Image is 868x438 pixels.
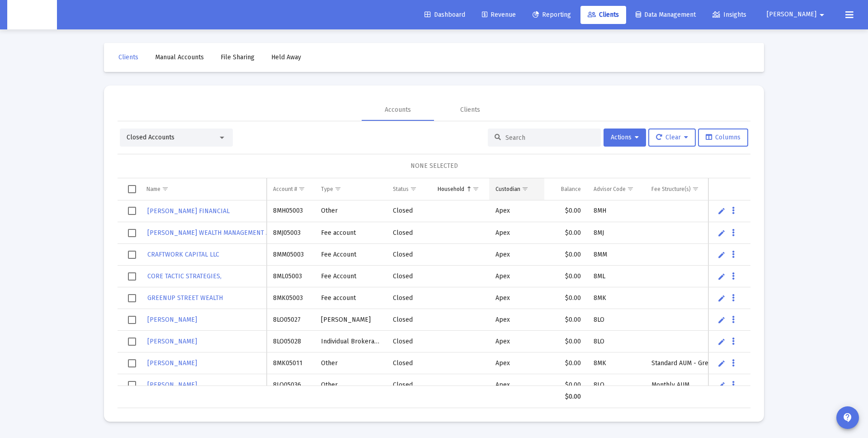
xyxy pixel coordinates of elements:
div: Closed [393,381,425,390]
td: 8LO [587,309,645,331]
td: 8LO05028 [267,331,315,352]
td: Apex [489,266,544,287]
img: Dashboard [14,6,50,24]
div: Status [393,186,409,193]
mat-icon: arrow_drop_down [816,6,827,24]
td: $0.00 [544,244,587,266]
td: Column Custodian [489,178,544,200]
div: Closed [393,229,425,238]
td: 8MK05011 [267,352,315,374]
td: Apex [489,331,544,352]
span: Show filter options for column 'Name' [162,186,169,192]
td: Column Advisor Code [587,178,645,200]
td: Column Status [387,178,431,200]
span: [PERSON_NAME] [147,338,197,345]
td: Apex [489,222,544,244]
span: [PERSON_NAME] WEALTH MANAGEMENT AND [147,229,278,237]
a: Edit [717,381,726,389]
div: Closed [393,294,425,303]
td: Apex [489,287,544,309]
div: Closed [393,315,425,324]
span: Actions [611,133,639,141]
a: Manual Accounts [148,48,211,67]
a: Edit [717,294,726,302]
td: 8MM05003 [267,244,315,266]
span: Show filter options for column 'Household' [472,186,479,192]
a: Edit [717,251,726,259]
td: 8MH05003 [267,200,315,222]
td: 8MJ [587,222,645,244]
td: $0.00 [544,309,587,331]
div: Select row [128,338,136,346]
td: $0.00 [544,287,587,309]
td: 8MH [587,200,645,222]
div: Accounts [385,105,411,114]
span: Show filter options for column 'Advisor Code' [627,186,634,192]
a: Revenue [475,6,523,24]
span: Insights [712,11,746,19]
td: Monthly AUM [645,374,735,396]
a: Edit [717,272,726,281]
div: Account # [273,186,297,193]
div: Select all [128,185,136,193]
td: Column Account # [267,178,315,200]
a: Reporting [525,6,578,24]
div: Select row [128,381,136,389]
td: Other [315,352,387,374]
td: 8MM [587,244,645,266]
td: 8MK [587,287,645,309]
a: [PERSON_NAME] FINANCIAL [146,205,231,218]
td: Fee account [315,287,387,309]
td: Apex [489,309,544,331]
td: Column Name [140,178,267,200]
td: Apex [489,244,544,266]
td: Fee Account [315,244,387,266]
div: Select row [128,316,136,324]
span: [PERSON_NAME] [147,359,197,367]
td: Column Fee Structure(s) [645,178,735,200]
div: NONE SELECTED [125,162,743,171]
a: File Sharing [213,48,262,67]
td: $0.00 [544,374,587,396]
span: Reporting [533,11,571,19]
td: Apex [489,374,544,396]
a: CRAFTWORK CAPITAL LLC [146,248,220,261]
div: Data grid [118,178,750,408]
td: 8MK05003 [267,287,315,309]
a: Edit [717,316,726,324]
span: Revenue [482,11,516,19]
span: CRAFTWORK CAPITAL LLC [147,251,219,258]
button: Actions [604,129,646,147]
div: Closed [393,359,425,368]
td: $0.00 [544,200,587,222]
td: Fee account [315,222,387,244]
div: Fee Structure(s) [651,186,691,193]
td: $0.00 [544,266,587,287]
div: Closed [393,250,425,259]
a: Clients [111,48,146,67]
div: Select row [128,229,136,237]
button: [PERSON_NAME] [756,5,838,24]
span: Clear [656,133,688,141]
span: Show filter options for column 'Custodian' [522,186,528,192]
a: CORE TACTIC STRATEGIES, [146,270,222,283]
td: 8LO05036 [267,374,315,396]
div: Type [321,186,333,193]
td: 8MJ05003 [267,222,315,244]
a: [PERSON_NAME] WEALTH MANAGEMENT AND [146,226,279,239]
button: Columns [698,129,748,147]
td: $0.00 [544,352,587,374]
div: Clients [460,105,480,114]
input: Search [505,134,594,142]
span: Clients [588,11,619,19]
a: GREENUP STREET WEALTH [146,291,224,305]
a: Held Away [264,48,308,67]
span: Closed Accounts [127,133,175,141]
span: CORE TACTIC STRATEGIES, [147,272,222,280]
div: Select row [128,359,136,367]
a: [PERSON_NAME] [146,335,198,348]
a: [PERSON_NAME] [146,357,198,370]
div: Select row [128,207,136,215]
div: Advisor Code [594,186,626,193]
td: 8LO [587,374,645,396]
